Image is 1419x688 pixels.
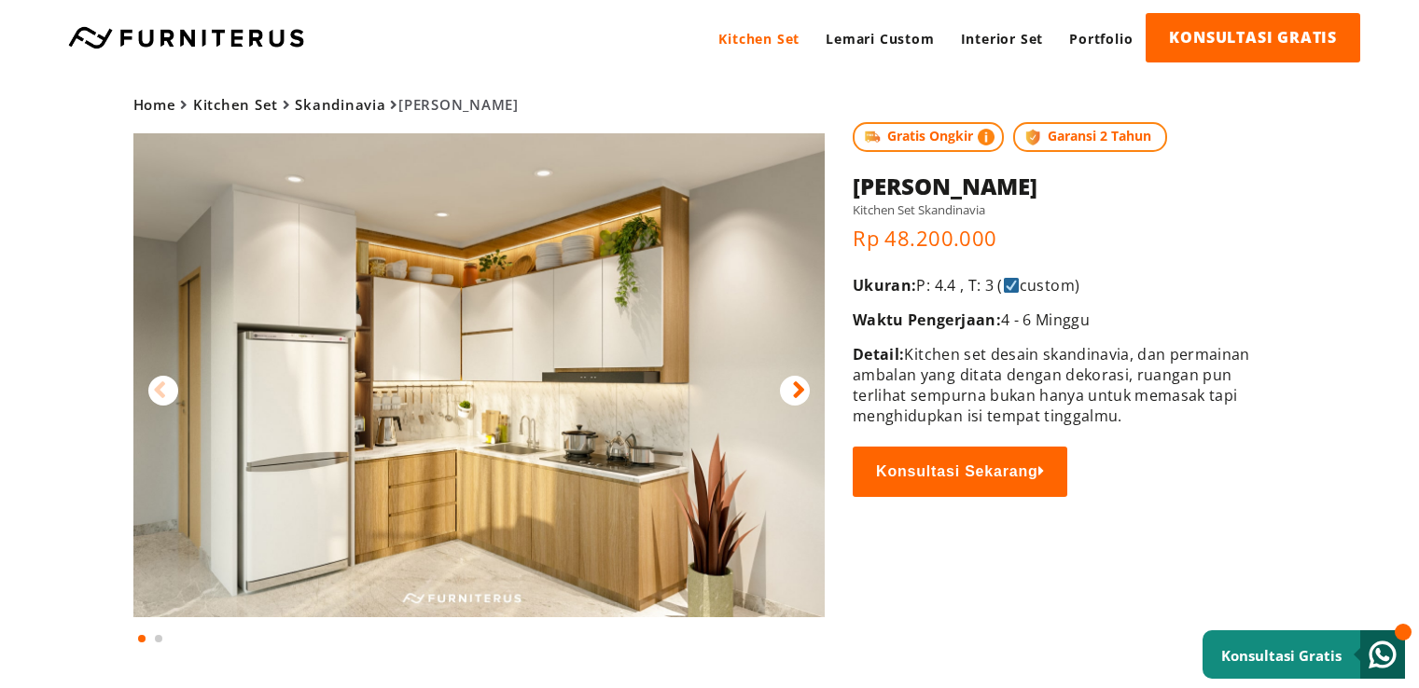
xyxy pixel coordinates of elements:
img: protect.png [1023,127,1043,147]
a: Kitchen Set [705,13,813,64]
p: Kitchen set desain skandinavia, dan permainan ambalan yang ditata dengan dekorasi, ruangan pun te... [853,344,1257,426]
h1: [PERSON_NAME] [853,171,1257,201]
button: Konsultasi Sekarang [853,447,1067,497]
img: ☑ [1004,278,1019,293]
span: [PERSON_NAME] [133,95,519,114]
small: Konsultasi Gratis [1221,646,1342,665]
a: Kitchen Set [193,95,278,114]
p: Rp 48.200.000 [853,224,1257,252]
img: Lena Kitchen Set Skandinavia by Furniterus [133,133,826,617]
span: Ukuran: [853,275,916,296]
h5: Kitchen Set Skandinavia [853,201,1257,218]
a: Interior Set [948,13,1057,64]
span: Detail: [853,344,904,365]
a: Skandinavia [295,95,385,114]
p: P: 4.4 , T: 3 ( custom) [853,275,1257,296]
a: Portfolio [1056,13,1146,64]
span: Gratis Ongkir [853,122,1004,152]
a: KONSULTASI GRATIS [1146,13,1360,62]
img: info-colored.png [978,127,995,147]
img: shipping.jpg [862,127,883,147]
span: Garansi 2 Tahun [1013,122,1167,152]
span: Waktu Pengerjaan: [853,310,1001,330]
a: Lemari Custom [813,13,947,64]
a: Konsultasi Gratis [1203,630,1405,679]
a: Home [133,95,176,114]
p: 4 - 6 Minggu [853,310,1257,330]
